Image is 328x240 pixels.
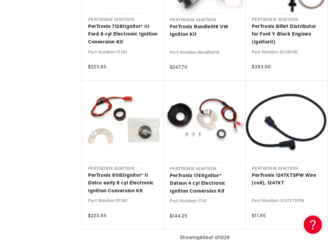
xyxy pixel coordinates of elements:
a: PerTronix Bundle016 VW Ignition Kit [170,24,240,39]
a: PerTronix Billet Distributor for Ford Y Block Engines (IgnitorII) [252,23,321,47]
a: PerTronix 91183Ignitor® II Delco early 8 cyl Electronic Ignition Conversion Kit [88,172,158,196]
a: PerTronix 1741Ignitor® Datsun 4 cyl Electronic Ignition Conversion Kit [170,173,240,196]
a: PerTronix 1247XTSPW Wire (coil), 1247XT [252,172,321,188]
a: PerTronix 71281Ignitor® III Ford 8 cyl Electronic Ignition Conversion Kit [88,23,158,47]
